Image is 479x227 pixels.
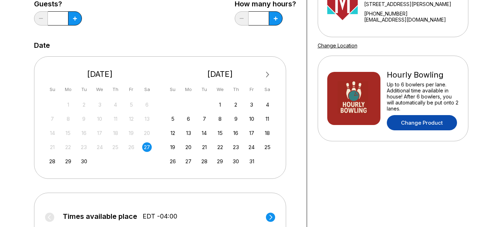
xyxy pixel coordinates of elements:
[63,100,73,109] div: Not available Monday, September 1st, 2025
[247,157,256,166] div: Choose Friday, October 31st, 2025
[95,142,105,152] div: Not available Wednesday, September 24th, 2025
[231,114,241,124] div: Choose Thursday, October 9th, 2025
[231,85,241,94] div: Th
[387,81,459,112] div: Up to 6 bowlers per lane. Additional time available in house! After 6 bowlers, you will automatic...
[143,212,177,220] span: EDT -04:00
[215,142,225,152] div: Choose Wednesday, October 22nd, 2025
[79,142,89,152] div: Not available Tuesday, September 23rd, 2025
[215,157,225,166] div: Choose Wednesday, October 29th, 2025
[318,42,357,49] a: Change Location
[95,85,105,94] div: We
[247,85,256,94] div: Fr
[215,100,225,109] div: Choose Wednesday, October 1st, 2025
[200,157,209,166] div: Choose Tuesday, October 28th, 2025
[263,85,272,94] div: Sa
[263,128,272,138] div: Choose Saturday, October 18th, 2025
[247,114,256,124] div: Choose Friday, October 10th, 2025
[231,157,241,166] div: Choose Thursday, October 30th, 2025
[127,128,136,138] div: Not available Friday, September 19th, 2025
[247,128,256,138] div: Choose Friday, October 17th, 2025
[63,114,73,124] div: Not available Monday, September 8th, 2025
[95,128,105,138] div: Not available Wednesday, September 17th, 2025
[262,69,273,80] button: Next Month
[127,85,136,94] div: Fr
[34,41,50,49] label: Date
[168,114,178,124] div: Choose Sunday, October 5th, 2025
[127,142,136,152] div: Not available Friday, September 26th, 2025
[48,157,57,166] div: Choose Sunday, September 28th, 2025
[79,157,89,166] div: Choose Tuesday, September 30th, 2025
[263,142,272,152] div: Choose Saturday, October 25th, 2025
[48,128,57,138] div: Not available Sunday, September 14th, 2025
[111,128,120,138] div: Not available Thursday, September 18th, 2025
[184,114,193,124] div: Choose Monday, October 6th, 2025
[387,115,457,130] a: Change Product
[48,85,57,94] div: Su
[184,128,193,138] div: Choose Monday, October 13th, 2025
[231,142,241,152] div: Choose Thursday, October 23rd, 2025
[387,70,459,80] div: Hourly Bowling
[184,85,193,94] div: Mo
[364,11,465,17] div: [PHONE_NUMBER]
[142,142,152,152] div: Choose Saturday, September 27th, 2025
[168,85,178,94] div: Su
[63,142,73,152] div: Not available Monday, September 22nd, 2025
[247,100,256,109] div: Choose Friday, October 3rd, 2025
[327,72,380,125] img: Hourly Bowling
[142,128,152,138] div: Not available Saturday, September 20th, 2025
[111,100,120,109] div: Not available Thursday, September 4th, 2025
[63,128,73,138] div: Not available Monday, September 15th, 2025
[111,114,120,124] div: Not available Thursday, September 11th, 2025
[231,128,241,138] div: Choose Thursday, October 16th, 2025
[63,85,73,94] div: Mo
[231,100,241,109] div: Choose Thursday, October 2nd, 2025
[263,100,272,109] div: Choose Saturday, October 4th, 2025
[168,128,178,138] div: Choose Sunday, October 12th, 2025
[111,142,120,152] div: Not available Thursday, September 25th, 2025
[48,114,57,124] div: Not available Sunday, September 7th, 2025
[364,1,465,7] div: [STREET_ADDRESS][PERSON_NAME]
[200,85,209,94] div: Tu
[127,114,136,124] div: Not available Friday, September 12th, 2025
[142,85,152,94] div: Sa
[95,114,105,124] div: Not available Wednesday, September 10th, 2025
[165,69,275,79] div: [DATE]
[79,85,89,94] div: Tu
[111,85,120,94] div: Th
[167,99,273,166] div: month 2025-10
[247,142,256,152] div: Choose Friday, October 24th, 2025
[127,100,136,109] div: Not available Friday, September 5th, 2025
[142,114,152,124] div: Not available Saturday, September 13th, 2025
[63,157,73,166] div: Choose Monday, September 29th, 2025
[47,99,153,166] div: month 2025-09
[79,114,89,124] div: Not available Tuesday, September 9th, 2025
[215,85,225,94] div: We
[200,114,209,124] div: Choose Tuesday, October 7th, 2025
[168,157,178,166] div: Choose Sunday, October 26th, 2025
[200,128,209,138] div: Choose Tuesday, October 14th, 2025
[215,114,225,124] div: Choose Wednesday, October 8th, 2025
[48,142,57,152] div: Not available Sunday, September 21st, 2025
[200,142,209,152] div: Choose Tuesday, October 21st, 2025
[45,69,155,79] div: [DATE]
[168,142,178,152] div: Choose Sunday, October 19th, 2025
[364,17,465,23] a: [EMAIL_ADDRESS][DOMAIN_NAME]
[79,100,89,109] div: Not available Tuesday, September 2nd, 2025
[263,114,272,124] div: Choose Saturday, October 11th, 2025
[184,157,193,166] div: Choose Monday, October 27th, 2025
[79,128,89,138] div: Not available Tuesday, September 16th, 2025
[184,142,193,152] div: Choose Monday, October 20th, 2025
[142,100,152,109] div: Not available Saturday, September 6th, 2025
[95,100,105,109] div: Not available Wednesday, September 3rd, 2025
[215,128,225,138] div: Choose Wednesday, October 15th, 2025
[63,212,137,220] span: Times available place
